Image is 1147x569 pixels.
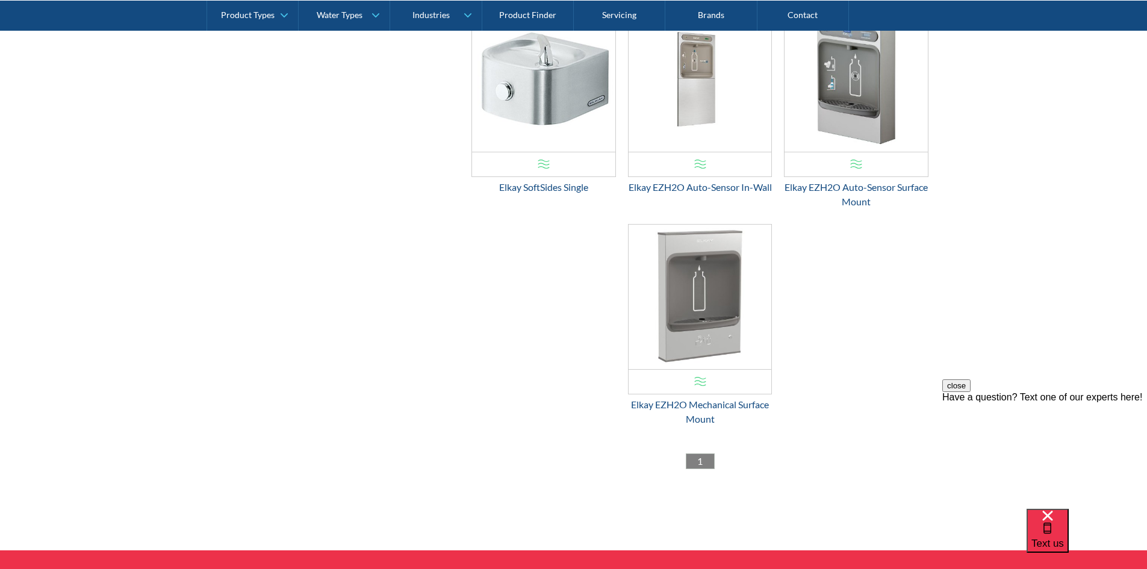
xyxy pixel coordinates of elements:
div: Elkay EZH2O Auto-Sensor Surface Mount [784,180,928,209]
div: Industries [412,10,450,20]
img: Elkay SoftSides Single [472,7,615,152]
a: Elkay EZH2O Mechanical Surface MountElkay EZH2O Mechanical Surface Mount [628,224,772,426]
div: List [471,453,929,469]
img: Elkay EZH2O Auto-Sensor In-Wall [629,7,772,152]
div: Water Types [317,10,362,20]
img: Elkay EZH2O Mechanical Surface Mount [629,225,772,369]
div: Product Types [221,10,275,20]
a: 1 [686,453,715,469]
a: Elkay EZH2O Auto-Sensor Surface MountElkay EZH2O Auto-Sensor Surface Mount [784,7,928,209]
a: Elkay EZH2O Auto-Sensor In-Wall Elkay EZH2O Auto-Sensor In-Wall [628,7,772,194]
iframe: podium webchat widget prompt [942,379,1147,524]
div: Elkay SoftSides Single [471,180,616,194]
div: Elkay EZH2O Auto-Sensor In-Wall [628,180,772,194]
img: Elkay EZH2O Auto-Sensor Surface Mount [785,7,928,152]
div: Elkay EZH2O Mechanical Surface Mount [628,397,772,426]
iframe: podium webchat widget bubble [1027,509,1147,569]
a: Elkay SoftSides SingleElkay SoftSides Single [471,7,616,194]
